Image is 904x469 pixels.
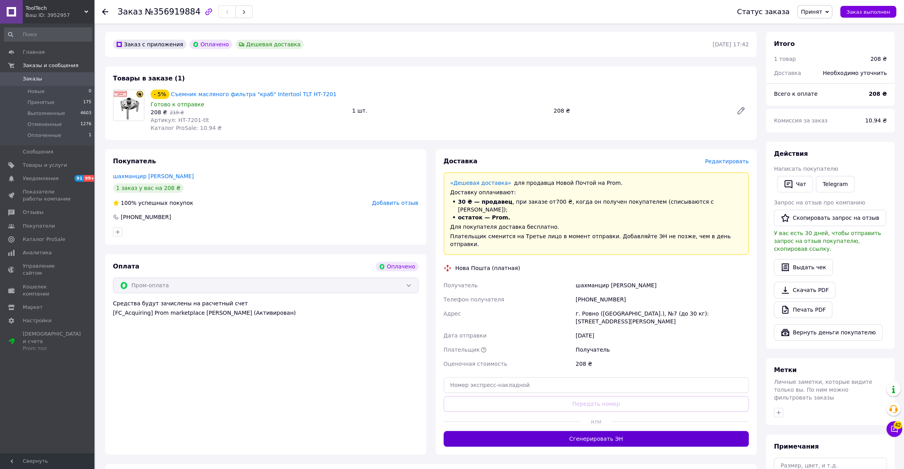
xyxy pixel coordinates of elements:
div: 1 шт. [349,105,551,116]
div: Нова Пошта (платная) [453,264,522,272]
span: №356919884 [145,7,200,16]
div: 208 ₴ [574,357,750,371]
span: Плательщик [444,347,480,353]
span: Заказ [118,7,142,16]
span: Принят [801,9,822,15]
button: Чат [777,176,813,192]
div: успешных покупок [113,199,193,207]
div: Оплачено [376,262,418,271]
span: Аналитика [23,249,52,256]
span: Доставка [444,157,478,165]
span: Готово к отправке [151,101,204,108]
span: Показатели работы компании [23,188,73,203]
time: [DATE] 17:42 [713,41,749,47]
div: Для покупателя доставка бесплатно. [450,223,742,231]
span: [DEMOGRAPHIC_DATA] и счета [23,330,81,352]
span: Управление сайтом [23,263,73,277]
span: Сообщения [23,148,53,155]
div: для продавца Новой Почтой на Prom. [450,179,742,187]
span: Оценочная стоимость [444,361,507,367]
span: Каталог ProSale [23,236,65,243]
span: Товары в заказе (1) [113,75,185,82]
span: Адрес [444,310,461,317]
div: Получатель [574,343,750,357]
button: Заказ выполнен [840,6,896,18]
div: [PHONE_NUMBER] [120,213,172,221]
span: 0 [89,88,91,95]
span: 91 [75,175,84,182]
div: [PHONE_NUMBER] [574,292,750,307]
span: Артикул: HT-7201-tlt [151,117,209,123]
span: 1 товар [774,56,796,62]
span: У вас есть 30 дней, чтобы отправить запрос на отзыв покупателю, скопировав ссылку. [774,230,881,252]
span: 10.94 ₴ [865,117,887,124]
div: Доставку оплачивают: [450,188,742,196]
div: Ваш ID: 3952957 [25,12,94,19]
img: Съемник масляного фильтра "краб" Intertool TLT HT-7201 [113,90,144,120]
span: 1276 [80,121,91,128]
span: Настройки [23,317,51,324]
span: Заказ выполнен [846,9,890,15]
span: Комиссия за заказ [774,117,828,124]
div: 1 заказ у вас на 208 ₴ [113,183,184,193]
span: 30 ₴ — продавец [458,199,513,205]
div: Дешевая доставка [235,40,304,49]
span: Кошелек компании [23,283,73,297]
a: Редактировать [733,103,749,119]
div: Вернуться назад [102,8,108,16]
span: 4603 [80,110,91,117]
input: Номер экспресс-накладной [444,377,749,393]
button: Вернуть деньги покупателю [774,324,882,341]
span: Написать покупателю [774,166,838,172]
span: Итого [774,40,795,47]
a: Печать PDF [774,301,832,318]
span: 42 [893,421,902,429]
div: Необходимо уточнить [818,64,891,82]
span: Выполненные [27,110,65,117]
span: Запрос на отзыв про компанию [774,199,865,206]
span: Примечания [774,443,819,450]
span: Принятые [27,99,55,106]
span: Новые [27,88,45,95]
button: Сгенерировать ЭН [444,431,749,447]
span: Добавить отзыв [372,200,418,206]
span: Товары и услуги [23,162,67,169]
span: Заказы [23,75,42,82]
span: Редактировать [705,158,749,164]
span: Покупатели [23,223,55,230]
a: шахманцир [PERSON_NAME] [113,173,194,179]
button: Скопировать запрос на отзыв [774,210,886,226]
span: Дата отправки [444,332,487,339]
input: Поиск [4,27,92,42]
div: 208 ₴ [870,55,887,63]
li: , при заказе от 700 ₴ , когда он получен покупателем (списываются с [PERSON_NAME]); [450,198,742,214]
span: Оплаченные [27,132,61,139]
div: Prom топ [23,345,81,352]
span: Доставка [774,70,801,76]
div: Плательщик сменится на Третье лицо в момент отправки. Добавляйте ЭН не позже, чем в день отправки. [450,232,742,248]
span: Главная [23,49,45,56]
div: [DATE] [574,328,750,343]
span: 208 ₴ [151,109,167,115]
span: 219 ₴ [170,110,184,115]
span: Маркет [23,304,43,311]
div: г. Ровно ([GEOGRAPHIC_DATA].), №7 (до 30 кг): [STREET_ADDRESS][PERSON_NAME] [574,307,750,328]
div: 208 ₴ [550,105,730,116]
div: - 5% [151,89,169,99]
div: Статус заказа [737,8,789,16]
div: шахманцир [PERSON_NAME] [574,278,750,292]
span: Отмененные [27,121,62,128]
div: Средства будут зачислены на расчетный счет [113,299,418,317]
span: Отзывы [23,209,44,216]
span: Всего к оплате [774,91,817,97]
span: 100% [121,200,136,206]
button: Выдать чек [774,259,833,276]
div: [FC_Acquiring] Prom marketplace [PERSON_NAME] (Активирован) [113,309,418,317]
div: Заказ с приложения [113,40,186,49]
span: Получатель [444,282,478,288]
span: остаток — Prom. [458,214,510,221]
span: Действия [774,150,808,157]
a: «Дешевая доставка» [450,180,511,186]
a: Скачать PDF [774,282,835,298]
span: Оплата [113,263,139,270]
